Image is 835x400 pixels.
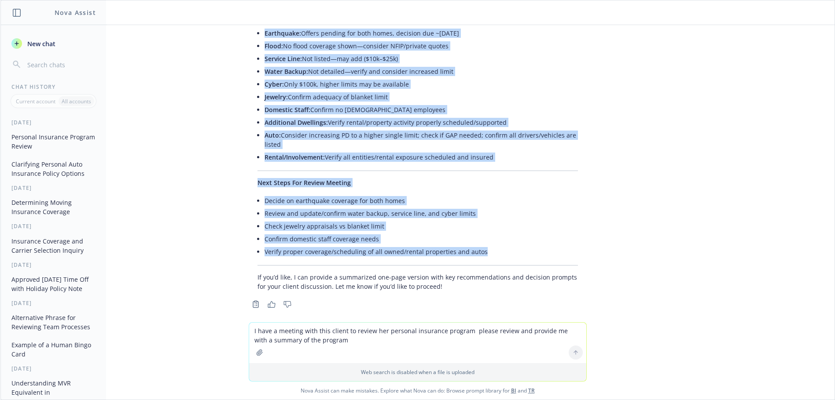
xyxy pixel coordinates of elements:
div: [DATE] [1,261,106,269]
span: Water Backup: [265,67,308,76]
li: No flood coverage shown—consider NFIP/private quotes [265,40,578,52]
li: Check jewelry appraisals vs blanket limit [265,220,578,233]
li: Verify all entities/rental exposure scheduled and insured [265,151,578,164]
p: If you’d like, I can provide a summarized one-page version with key recommendations and decision ... [257,273,578,291]
span: Rental/Involvement: [265,153,325,161]
li: Confirm adequacy of blanket limit [265,91,578,103]
li: Confirm domestic staff coverage needs [265,233,578,245]
span: Flood: [265,42,283,50]
p: Web search is disabled when a file is uploaded [254,368,581,376]
span: Service Line: [265,55,302,63]
span: Nova Assist can make mistakes. Explore what Nova can do: Browse prompt library for and [4,382,831,400]
div: [DATE] [1,222,106,230]
li: Only $100k, higher limits may be available [265,78,578,91]
li: Not listed—may add ($10k–$25k) [265,52,578,65]
svg: Copy to clipboard [252,300,260,308]
li: Verify proper coverage/scheduling of all owned/rental properties and autos [265,245,578,258]
span: Cyber: [265,80,284,88]
span: Auto: [265,131,281,139]
button: New chat [8,36,99,51]
span: Jewelry: [265,93,288,101]
button: Example of a Human Bingo Card [8,338,99,361]
p: Current account [16,98,55,105]
li: Confirm no [DEMOGRAPHIC_DATA] employees [265,103,578,116]
li: Verify rental/property activity properly scheduled/supported [265,116,578,129]
button: Clarifying Personal Auto Insurance Policy Options [8,157,99,181]
a: BI [511,387,516,394]
li: Offers pending for both homes, decision due ~[DATE] [265,27,578,40]
li: Decide on earthquake coverage for both homes [265,194,578,207]
button: Insurance Coverage and Carrier Selection Inquiry [8,234,99,258]
p: All accounts [62,98,91,105]
li: Review and update/confirm water backup, service line, and cyber limits [265,207,578,220]
div: Chat History [1,83,106,91]
li: Not detailed—verify and consider increased limit [265,65,578,78]
button: Personal Insurance Program Review [8,130,99,153]
li: Consider increasing PD to a higher single limit; check if GAP needed; confirm all drivers/vehicle... [265,129,578,151]
div: [DATE] [1,365,106,372]
div: [DATE] [1,184,106,192]
button: Approved [DATE] Time Off with Holiday Policy Note [8,272,99,296]
button: Determining Moving Insurance Coverage [8,195,99,219]
button: Thumbs down [280,298,294,310]
input: Search chats [26,58,96,71]
span: Additional Dwellings: [265,118,328,127]
span: New chat [26,39,55,48]
span: Next Steps For Review Meeting [257,178,351,187]
div: [DATE] [1,119,106,126]
span: Domestic Staff: [265,105,310,114]
div: [DATE] [1,299,106,307]
a: TR [528,387,535,394]
span: Earthquake: [265,29,301,37]
h1: Nova Assist [55,8,96,17]
button: Alternative Phrase for Reviewing Team Processes [8,310,99,334]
